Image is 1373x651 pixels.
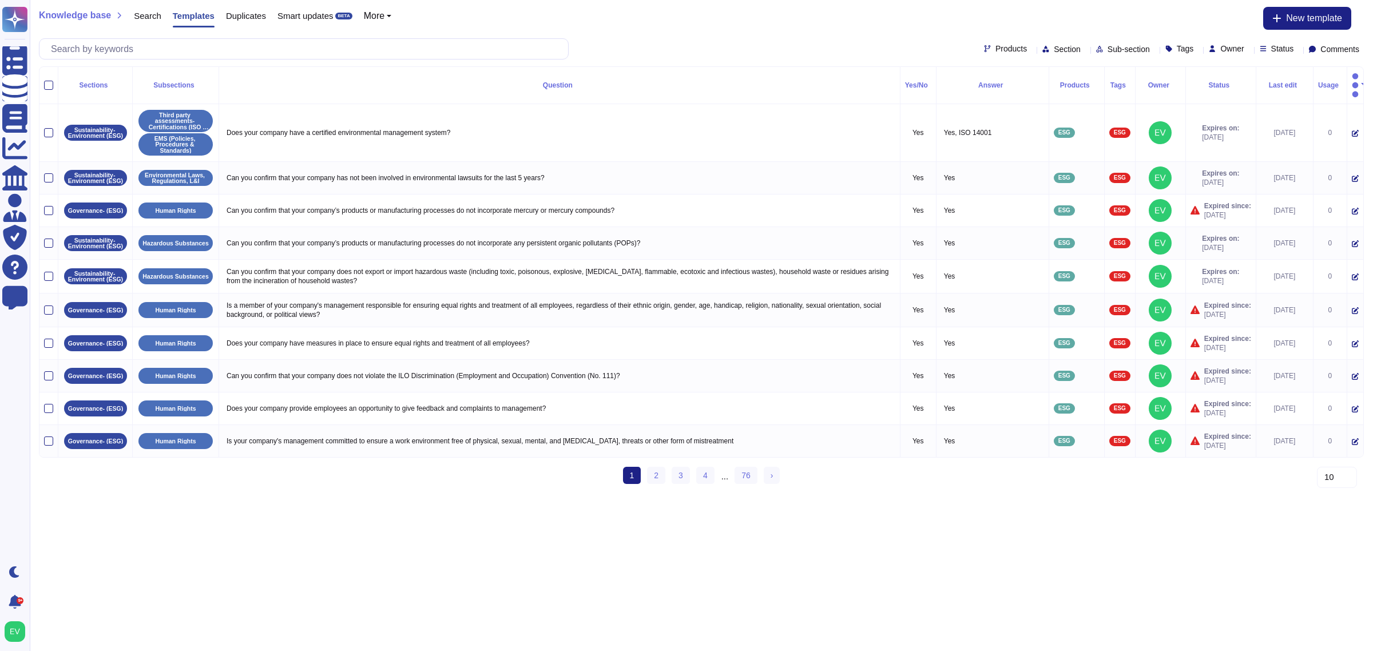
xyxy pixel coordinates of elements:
p: Human Rights [155,438,196,444]
span: › [771,471,773,480]
p: Is a member of your company's management responsible for ensuring equal rights and treatment of a... [224,298,895,322]
img: user [1149,364,1172,387]
span: More [364,11,384,21]
span: Expires on: [1202,234,1239,243]
img: user [1149,232,1172,255]
span: New template [1286,14,1342,23]
p: EMS (Policies, Procedures & Standards) [142,136,209,154]
span: ESG [1114,208,1126,213]
img: user [1149,265,1172,288]
div: 0 [1318,206,1342,215]
p: Does your company have a certified environmental management system? [224,125,895,140]
p: Human Rights [155,208,196,214]
img: user [1149,430,1172,452]
img: user [1149,199,1172,222]
input: Search by keywords [45,39,568,59]
div: Products [1054,82,1100,89]
span: Section [1054,45,1081,53]
span: ESG [1058,273,1070,279]
div: Question [224,82,895,89]
span: ESG [1114,406,1126,411]
p: Sustainability- Environment (ESG) [68,271,123,283]
img: user [1149,332,1172,355]
span: Expired since: [1204,334,1251,343]
div: 0 [1318,339,1342,348]
span: Expired since: [1204,399,1251,408]
div: 0 [1318,404,1342,413]
div: 0 [1318,305,1342,315]
span: Smart updates [277,11,334,20]
img: user [1149,166,1172,189]
p: Hazardous Substances [142,273,209,280]
p: Does your company have measures in place to ensure equal rights and treatment of all employees? [224,336,895,351]
div: Answer [941,82,1044,89]
a: 3 [672,467,690,484]
p: Governance- (ESG) [68,406,123,412]
div: Usage [1318,82,1342,89]
div: [DATE] [1261,239,1308,248]
div: BETA [335,13,352,19]
span: Expires on: [1202,267,1239,276]
span: Search [134,11,161,20]
span: [DATE] [1202,133,1239,142]
div: [DATE] [1261,305,1308,315]
p: Environmental Laws, Regulations, L&I [142,172,209,184]
p: Yes [905,128,931,137]
span: ESG [1114,175,1126,181]
div: Sections [63,82,128,89]
span: ESG [1114,273,1126,279]
div: 9+ [17,597,23,604]
p: Yes [941,303,1044,317]
div: Owner [1140,82,1181,89]
div: [DATE] [1261,436,1308,446]
p: Governance- (ESG) [68,373,123,379]
div: 0 [1318,239,1342,248]
span: Tags [1177,45,1194,53]
span: [DATE] [1204,310,1251,319]
p: Hazardous Substances [142,240,209,247]
span: Owner [1220,45,1244,53]
span: Products [995,45,1027,53]
div: 0 [1318,173,1342,182]
p: Human Rights [155,406,196,412]
span: ESG [1114,373,1126,379]
span: ESG [1058,130,1070,136]
button: More [364,11,392,21]
div: 0 [1318,371,1342,380]
p: Yes [941,368,1044,383]
span: [DATE] [1202,178,1239,187]
p: Can you confirm that your company does not export or import hazardous waste (including toxic, poi... [224,264,895,288]
span: Expired since: [1204,367,1251,376]
div: [DATE] [1261,206,1308,215]
p: Can you confirm that your company does not violate the ILO Discrimination (Employment and Occupat... [224,368,895,383]
p: Yes [941,269,1044,284]
p: Third party assessments- Certifications (ISO 14001-Ecovadis- CPD) [142,112,209,130]
span: ESG [1058,438,1070,444]
div: 0 [1318,272,1342,281]
p: Yes [941,336,1044,351]
div: Status [1191,82,1251,89]
div: Subsections [137,82,214,89]
span: Duplicates [226,11,266,20]
p: Does your company provide employees an opportunity to give feedback and complaints to management? [224,401,895,416]
span: Comments [1320,45,1359,53]
p: Sustainability- Environment (ESG) [68,127,123,139]
span: Expired since: [1204,201,1251,211]
div: [DATE] [1261,128,1308,137]
span: ESG [1114,307,1126,313]
div: 0 [1318,128,1342,137]
p: Yes [905,436,931,446]
span: ESG [1114,130,1126,136]
span: Expired since: [1204,432,1251,441]
span: Expires on: [1202,124,1239,133]
p: Sustainability- Environment (ESG) [68,237,123,249]
span: Expired since: [1204,301,1251,310]
p: Yes [941,203,1044,218]
p: Yes [905,339,931,348]
p: Human Rights [155,307,196,313]
p: Governance- (ESG) [68,208,123,214]
img: user [1149,121,1172,144]
span: Sub-section [1108,45,1150,53]
div: Yes/No [905,82,931,89]
a: 4 [696,467,715,484]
